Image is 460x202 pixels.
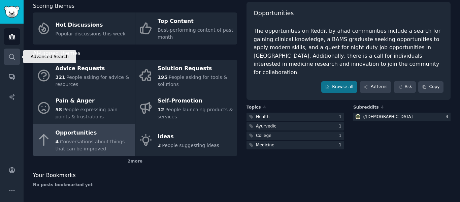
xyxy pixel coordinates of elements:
[247,141,344,149] a: Medicine1
[135,92,237,124] a: Self-Promotion12People launching products & services
[33,156,237,167] div: 2 more
[33,92,135,124] a: Pain & Anger58People expressing pain points & frustrations
[256,133,271,139] div: College
[56,107,62,112] span: 58
[158,75,227,87] span: People asking for tools & solutions
[56,75,65,80] span: 321
[56,75,129,87] span: People asking for advice & resources
[135,60,237,92] a: Solution Requests195People asking for tools & solutions
[135,124,237,156] a: Ideas3People suggesting ideas
[247,113,344,121] a: Health1
[56,31,126,36] span: Popular discussions this week
[158,27,233,40] span: Best-performing content of past month
[394,81,416,93] a: Ask
[339,142,344,148] div: 1
[256,114,269,120] div: Health
[158,131,219,142] div: Ideas
[158,107,233,119] span: People launching products & services
[158,107,164,112] span: 12
[33,182,237,188] div: No posts bookmarked yet
[56,107,118,119] span: People expressing pain points & frustrations
[256,123,276,129] div: Ayurvedic
[56,139,59,144] span: 4
[56,63,132,74] div: Advice Requests
[33,60,135,92] a: Advice Requests321People asking for advice & resources
[247,132,344,140] a: College1
[56,95,132,106] div: Pain & Anger
[33,124,135,156] a: Opportunities4Conversations about things that can be improved
[56,139,125,151] span: Conversations about things that can be improved
[33,12,135,45] a: Hot DiscussionsPopular discussions this week
[381,105,384,110] span: 4
[254,27,443,77] div: The opportunities on Reddit by ahad communities include a search for gaining clinical knowledge, ...
[4,6,20,18] img: GummySearch logo
[263,105,266,110] span: 4
[339,114,344,120] div: 1
[158,75,167,80] span: 195
[363,114,413,120] div: r/ [DEMOGRAPHIC_DATA]
[135,12,237,45] a: Top ContentBest-performing content of past month
[356,114,360,119] img: Ayurveda
[353,113,451,121] a: Ayurvedar/[DEMOGRAPHIC_DATA]4
[360,81,391,93] a: Patterns
[158,143,161,148] span: 3
[247,105,261,111] span: Topics
[339,123,344,129] div: 1
[254,9,294,18] span: Opportunities
[56,20,126,30] div: Hot Discussions
[446,114,451,120] div: 4
[162,143,219,148] span: People suggesting ideas
[56,128,132,139] div: Opportunities
[158,16,234,27] div: Top Content
[353,105,379,111] span: Subreddits
[256,142,274,148] div: Medicine
[33,171,76,180] span: Your Bookmarks
[158,95,234,106] div: Self-Promotion
[339,133,344,139] div: 1
[158,63,234,74] div: Solution Requests
[321,81,357,93] a: Browse all
[247,122,344,131] a: Ayurvedic1
[33,2,74,10] span: Scoring themes
[33,49,80,58] span: AI-tagged themes
[418,81,443,93] button: Copy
